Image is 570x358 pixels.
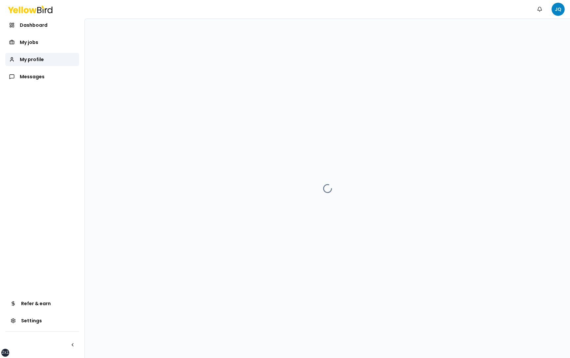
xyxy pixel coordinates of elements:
[5,53,79,66] a: My profile
[5,297,79,310] a: Refer & earn
[5,18,79,32] a: Dashboard
[5,314,79,327] a: Settings
[20,73,45,80] span: Messages
[5,70,79,83] a: Messages
[21,300,51,307] span: Refer & earn
[20,39,38,46] span: My jobs
[20,56,44,63] span: My profile
[20,22,47,28] span: Dashboard
[552,3,565,16] span: JQ
[5,36,79,49] a: My jobs
[21,317,42,324] span: Settings
[2,350,9,355] div: 2xl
